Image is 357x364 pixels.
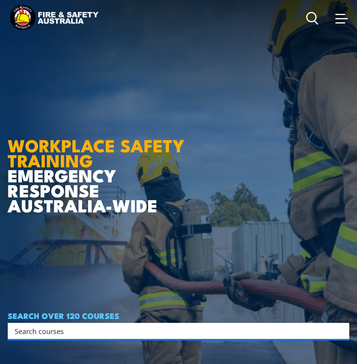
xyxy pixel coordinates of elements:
[8,132,184,173] strong: WORKPLACE SAFETY TRAINING
[8,311,349,320] h4: SEARCH OVER 120 COURSES
[8,99,196,213] h1: EMERGENCY RESPONSE AUSTRALIA-WIDE
[336,326,347,336] button: Search magnifier button
[15,325,332,337] input: Search input
[16,326,334,336] form: Search form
